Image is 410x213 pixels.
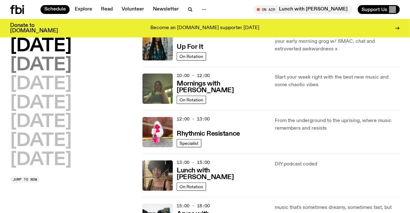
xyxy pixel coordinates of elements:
[71,5,96,14] a: Explore
[362,7,387,12] span: Support Us
[180,54,203,59] span: On Rotation
[10,56,72,74] button: [DATE]
[177,79,267,94] a: Mornings with [PERSON_NAME]
[177,129,240,137] a: Rhythmic Resistance
[177,131,240,137] h3: Rhythmic Resistance
[275,117,400,132] p: From the underground to the uprising, where music remembers and resists
[10,151,72,169] button: [DATE]
[177,166,267,181] a: Lunch with [PERSON_NAME]
[10,177,40,183] button: Jump to now
[254,5,353,14] button: On AirLunch with [PERSON_NAME]
[177,81,267,94] h3: Mornings with [PERSON_NAME]
[10,23,58,34] h3: Donate to [DOMAIN_NAME]
[149,5,183,14] a: Newsletter
[177,73,210,79] span: 10:00 - 12:00
[177,203,210,209] span: 15:00 - 18:00
[10,94,72,112] button: [DATE]
[142,74,173,104] img: Jim Kretschmer in a really cute outfit with cute braids, standing on a train holding up a peace s...
[118,5,148,14] a: Volunteer
[177,116,210,122] span: 12:00 - 13:00
[177,44,203,50] h3: Up For It
[177,42,203,50] a: Up For It
[41,5,70,14] a: Schedule
[177,167,267,181] h3: Lunch with [PERSON_NAME]
[97,5,117,14] a: Read
[358,5,400,14] button: Support Us
[177,159,210,165] span: 13:00 - 15:00
[177,139,201,147] a: Specialist
[177,96,206,104] a: On Rotation
[275,160,400,168] p: DIY podcast coded
[10,75,72,93] button: [DATE]
[142,117,173,147] img: Attu crouches on gravel in front of a brown wall. They are wearing a white fur coat with a hood, ...
[10,113,72,131] button: [DATE]
[275,74,400,89] p: Start your week right with the best new music and some chaotic vibes
[177,183,206,191] a: On Rotation
[13,178,37,181] span: Jump to now
[180,184,203,189] span: On Rotation
[151,25,260,31] p: Become an [DOMAIN_NAME] supporter [DATE]
[10,132,72,150] button: [DATE]
[275,30,400,53] p: Who needs a morning coffee when you have Ify! Cure your early morning grog w/ SMAC, chat and extr...
[177,52,206,61] a: On Rotation
[142,30,173,61] img: Ify - a Brown Skin girl with black braided twists, looking up to the side with her tongue stickin...
[180,97,203,102] span: On Rotation
[10,37,72,55] button: [DATE]
[180,141,199,145] span: Specialist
